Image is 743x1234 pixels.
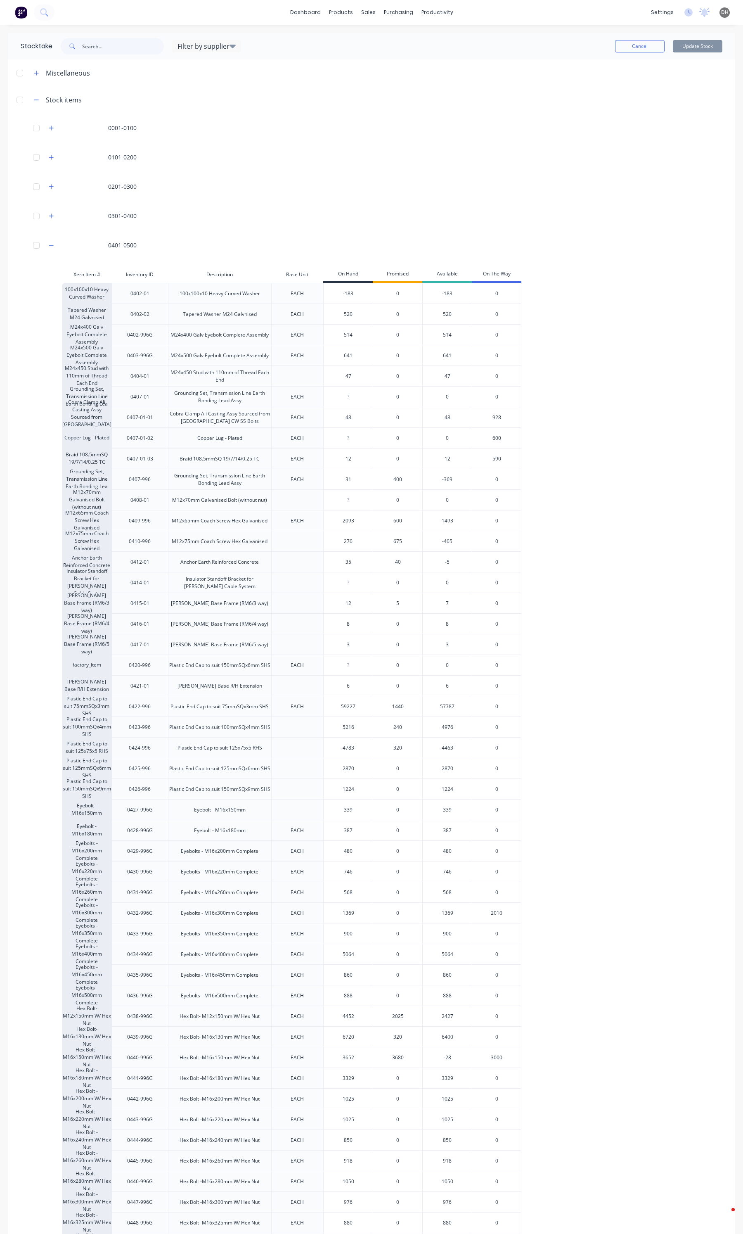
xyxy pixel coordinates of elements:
[324,1006,373,1027] div: 4452
[472,820,521,840] div: 0
[111,778,168,799] div: 0426-996
[168,861,271,882] div: Eyebolts - M16x220mm Complete
[373,923,422,944] div: 0
[472,386,521,407] div: 0
[422,737,472,758] div: 4463
[62,737,111,758] div: Plastic End Cap to suit 125x75x5 RHS
[373,675,422,696] div: 0
[373,758,422,778] div: 0
[373,427,422,448] div: 0
[472,902,521,923] div: 2010
[325,6,357,19] div: products
[62,427,111,448] div: Copper Lug - Plated
[373,696,422,717] div: 1440
[422,675,472,696] div: 6
[168,634,271,655] div: [PERSON_NAME] Base Frame (RM6/5 way)
[111,923,168,944] div: 0433-996G
[324,861,373,882] div: 746
[111,304,168,324] div: 0402-02
[168,613,271,634] div: [PERSON_NAME] Base Frame (RM6/4 way)
[472,572,521,593] div: 0
[324,407,373,428] div: 48
[111,365,168,386] div: 0404-01
[373,655,422,675] div: 0
[373,304,422,324] div: 0
[422,655,472,675] div: 0
[324,923,373,944] div: 900
[373,820,422,840] div: 0
[271,510,324,531] div: EACH
[373,283,422,304] div: 0
[168,944,271,964] div: Eyebolts - M16x400mm Complete
[111,345,168,365] div: 0403-996G
[373,510,422,531] div: 600
[324,882,373,903] div: 568
[422,407,472,427] div: 48
[422,386,472,407] div: 0
[673,40,722,52] button: Update Stock
[62,304,111,324] div: Tapered Washer M24 Galvnised
[168,304,271,324] div: Tapered Washer M24 Galvnised
[373,266,422,283] div: Promised
[373,634,422,655] div: 0
[380,6,417,19] div: purchasing
[62,717,111,737] div: Plastic End Cap to suit 100mmSQx4mm SHS
[271,861,324,882] div: EACH
[111,964,168,985] div: 0435-996G
[62,840,111,861] div: Eyebolts - M16x200mm Complete
[373,345,422,365] div: 0
[324,696,373,717] div: 59227
[111,799,168,820] div: 0427-996G
[271,820,324,840] div: EACH
[62,489,111,510] div: M12x70mm Galvanised Bolt (without nut)
[62,266,111,283] div: Xero Item #
[111,758,168,778] div: 0425-996
[373,737,422,758] div: 320
[111,1006,168,1026] div: 0438-996G
[373,799,422,820] div: 0
[168,675,271,696] div: [PERSON_NAME] Base R/H Extension
[373,964,422,985] div: 0
[324,985,373,1006] div: 888
[168,655,271,675] div: Plastic End Cap to suit 150mmSQx6mm SHS
[111,675,168,696] div: 0421-01
[324,449,373,469] div: 12
[422,345,472,365] div: 641
[472,882,521,902] div: 0
[324,345,373,366] div: 641
[324,325,373,345] div: 514
[472,510,521,531] div: 0
[62,820,111,840] div: Eyebolt - M16x180mm
[422,510,472,531] div: 1493
[111,1026,168,1047] div: 0439-996G
[62,551,111,572] div: Anchor Earth Reinforced Concrete
[168,324,271,345] div: M24x400 Galv Eyebolt Complete Assembly
[168,985,271,1006] div: Eyebolts - M16x500mm Complete
[271,386,324,407] div: EACH
[168,799,271,820] div: Eyebolt - M16x150mm
[422,593,472,613] div: 7
[46,95,82,105] div: Stock items
[111,489,168,510] div: 0408-01
[615,40,665,52] button: Cancel
[168,510,271,531] div: M12x65mm Coach Screw Hex Galvanised
[324,490,373,510] div: ?
[168,427,271,448] div: Copper Lug - Plated
[111,634,168,655] div: 0417-01
[373,778,422,799] div: 0
[373,324,422,345] div: 0
[168,572,271,593] div: Insulator Standoff Bracket for [PERSON_NAME] Cable System
[472,613,521,634] div: 0
[168,283,271,304] div: 100x100x10 Heavy Curved Washer
[324,634,373,655] div: 3
[373,902,422,923] div: 0
[111,593,168,613] div: 0415-01
[271,840,324,861] div: EACH
[472,1006,521,1026] div: 0
[82,38,164,55] input: Search...
[422,902,472,923] div: 1369
[422,717,472,737] div: 4976
[168,902,271,923] div: Eyebolts - M16x300mm Complete
[373,944,422,964] div: 0
[324,965,373,985] div: 860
